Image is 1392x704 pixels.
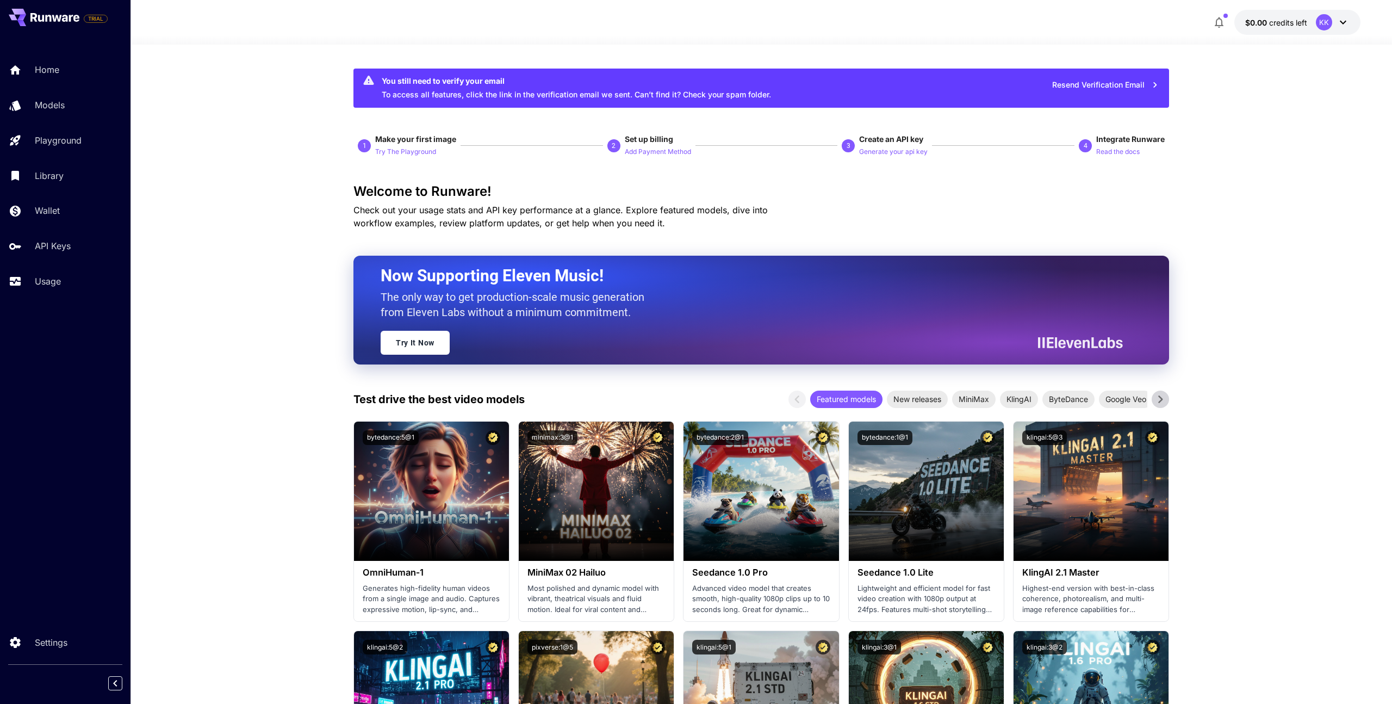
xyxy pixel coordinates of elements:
[353,184,1169,199] h3: Welcome to Runware!
[1014,422,1169,561] img: alt
[527,583,665,615] p: Most polished and dynamic model with vibrant, theatrical visuals and fluid motion. Ideal for vira...
[625,145,691,158] button: Add Payment Method
[1022,583,1160,615] p: Highest-end version with best-in-class coherence, photorealism, and multi-image reference capabil...
[952,393,996,405] span: MiniMax
[35,134,82,147] p: Playground
[35,63,59,76] p: Home
[375,147,436,157] p: Try The Playground
[35,169,64,182] p: Library
[887,393,948,405] span: New releases
[35,239,71,252] p: API Keys
[1316,14,1332,30] div: KK
[1096,145,1140,158] button: Read the docs
[1145,640,1160,654] button: Certified Model – Vetted for best performance and includes a commercial license.
[35,636,67,649] p: Settings
[1099,393,1153,405] span: Google Veo
[952,391,996,408] div: MiniMax
[1084,141,1087,151] p: 4
[847,141,850,151] p: 3
[363,141,366,151] p: 1
[375,145,436,158] button: Try The Playground
[625,134,673,144] span: Set up billing
[857,567,995,578] h3: Seedance 1.0 Lite
[1269,18,1307,27] span: credits left
[354,422,509,561] img: alt
[1096,134,1165,144] span: Integrate Runware
[650,640,665,654] button: Certified Model – Vetted for best performance and includes a commercial license.
[650,430,665,445] button: Certified Model – Vetted for best performance and includes a commercial license.
[1042,391,1095,408] div: ByteDance
[859,145,928,158] button: Generate your api key
[1145,430,1160,445] button: Certified Model – Vetted for best performance and includes a commercial license.
[363,567,500,578] h3: OmniHuman‑1
[381,265,1115,286] h2: Now Supporting Eleven Music!
[1042,393,1095,405] span: ByteDance
[1046,74,1165,96] button: Resend Verification Email
[1245,18,1269,27] span: $0.00
[816,430,830,445] button: Certified Model – Vetted for best performance and includes a commercial license.
[1245,17,1307,28] div: $0.00
[857,640,901,654] button: klingai:3@1
[35,98,65,112] p: Models
[859,147,928,157] p: Generate your api key
[692,640,736,654] button: klingai:5@1
[859,134,923,144] span: Create an API key
[486,640,500,654] button: Certified Model – Vetted for best performance and includes a commercial license.
[980,430,995,445] button: Certified Model – Vetted for best performance and includes a commercial license.
[527,567,665,578] h3: MiniMax 02 Hailuo
[363,583,500,615] p: Generates high-fidelity human videos from a single image and audio. Captures expressive motion, l...
[857,583,995,615] p: Lightweight and efficient model for fast video creation with 1080p output at 24fps. Features mult...
[381,289,652,320] p: The only way to get production-scale music generation from Eleven Labs without a minimum commitment.
[382,75,771,87] div: You still need to verify your email
[1234,10,1360,35] button: $0.00KK
[375,134,456,144] span: Make your first image
[1022,430,1067,445] button: klingai:5@3
[1096,147,1140,157] p: Read the docs
[625,147,691,157] p: Add Payment Method
[35,275,61,288] p: Usage
[116,674,130,693] div: Collapse sidebar
[692,430,748,445] button: bytedance:2@1
[692,583,830,615] p: Advanced video model that creates smooth, high-quality 1080p clips up to 10 seconds long. Great f...
[1022,640,1067,654] button: klingai:3@2
[857,430,912,445] button: bytedance:1@1
[692,567,830,578] h3: Seedance 1.0 Pro
[527,430,577,445] button: minimax:3@1
[887,391,948,408] div: New releases
[35,204,60,217] p: Wallet
[849,422,1004,561] img: alt
[1000,393,1038,405] span: KlingAI
[612,141,616,151] p: 2
[353,391,525,407] p: Test drive the best video models
[108,676,122,690] button: Collapse sidebar
[1099,391,1153,408] div: Google Veo
[382,72,771,104] div: To access all features, click the link in the verification email we sent. Can’t find it? Check yo...
[683,422,838,561] img: alt
[84,15,107,23] span: TRIAL
[980,640,995,654] button: Certified Model – Vetted for best performance and includes a commercial license.
[363,430,419,445] button: bytedance:5@1
[519,422,674,561] img: alt
[84,12,108,25] span: Add your payment card to enable full platform functionality.
[1000,391,1038,408] div: KlingAI
[363,640,407,654] button: klingai:5@2
[1022,567,1160,578] h3: KlingAI 2.1 Master
[527,640,577,654] button: pixverse:1@5
[810,391,883,408] div: Featured models
[381,331,450,355] a: Try It Now
[810,393,883,405] span: Featured models
[353,205,768,229] span: Check out your usage stats and API key performance at a glance. Explore featured models, dive int...
[486,430,500,445] button: Certified Model – Vetted for best performance and includes a commercial license.
[816,640,830,654] button: Certified Model – Vetted for best performance and includes a commercial license.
